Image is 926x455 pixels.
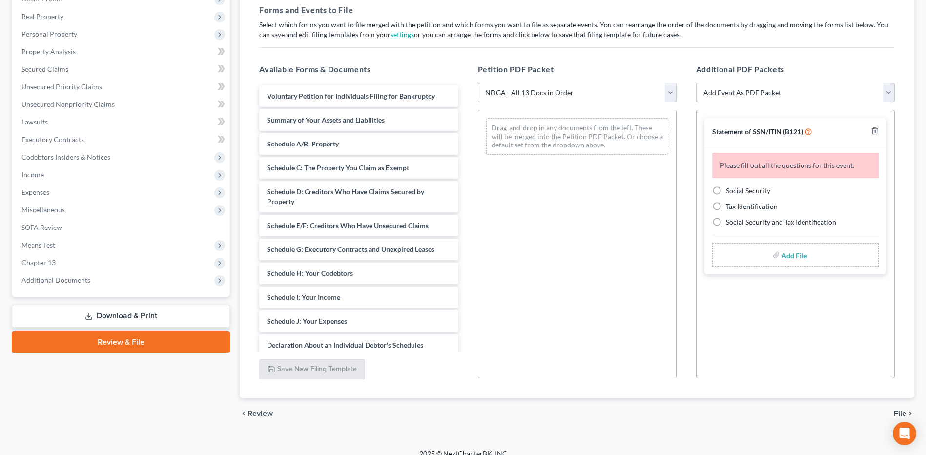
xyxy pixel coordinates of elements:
[21,170,44,179] span: Income
[21,276,90,284] span: Additional Documents
[259,63,458,75] h5: Available Forms & Documents
[14,96,230,113] a: Unsecured Nonpriority Claims
[712,127,803,136] span: Statement of SSN/ITIN (B121)
[247,410,273,417] span: Review
[14,78,230,96] a: Unsecured Priority Claims
[259,20,895,40] p: Select which forms you want to file merged with the petition and which forms you want to file as ...
[267,92,435,100] span: Voluntary Petition for Individuals Filing for Bankruptcy
[14,219,230,236] a: SOFA Review
[21,241,55,249] span: Means Test
[267,187,424,206] span: Schedule D: Creditors Who Have Claims Secured by Property
[696,63,895,75] h5: Additional PDF Packets
[267,341,423,349] span: Declaration About an Individual Debtor's Schedules
[259,359,365,380] button: Save New Filing Template
[478,64,554,74] span: Petition PDF Packet
[21,258,56,267] span: Chapter 13
[14,113,230,131] a: Lawsuits
[267,164,409,172] span: Schedule C: The Property You Claim as Exempt
[893,422,916,445] div: Open Intercom Messenger
[12,331,230,353] a: Review & File
[21,83,102,91] span: Unsecured Priority Claims
[21,47,76,56] span: Property Analysis
[14,131,230,148] a: Executory Contracts
[267,293,340,301] span: Schedule I: Your Income
[720,161,854,169] span: Please fill out all the questions for this event.
[391,30,414,39] a: settings
[21,188,49,196] span: Expenses
[21,30,77,38] span: Personal Property
[259,4,895,16] h5: Forms and Events to File
[267,245,434,253] span: Schedule G: Executory Contracts and Unexpired Leases
[267,140,339,148] span: Schedule A/B: Property
[14,43,230,61] a: Property Analysis
[486,118,668,155] div: Drag-and-drop in any documents from the left. These will be merged into the Petition PDF Packet. ...
[906,410,914,417] i: chevron_right
[240,410,247,417] i: chevron_left
[21,223,62,231] span: SOFA Review
[267,221,429,229] span: Schedule E/F: Creditors Who Have Unsecured Claims
[21,100,115,108] span: Unsecured Nonpriority Claims
[894,410,906,417] span: File
[726,218,836,226] span: Social Security and Tax Identification
[14,61,230,78] a: Secured Claims
[12,305,230,328] a: Download & Print
[267,116,385,124] span: Summary of Your Assets and Liabilities
[21,153,110,161] span: Codebtors Insiders & Notices
[267,269,353,277] span: Schedule H: Your Codebtors
[21,65,68,73] span: Secured Claims
[21,135,84,144] span: Executory Contracts
[240,410,283,417] button: chevron_left Review
[726,202,778,210] span: Tax Identification
[726,186,770,195] span: Social Security
[21,206,65,214] span: Miscellaneous
[267,317,347,325] span: Schedule J: Your Expenses
[21,118,48,126] span: Lawsuits
[21,12,63,21] span: Real Property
